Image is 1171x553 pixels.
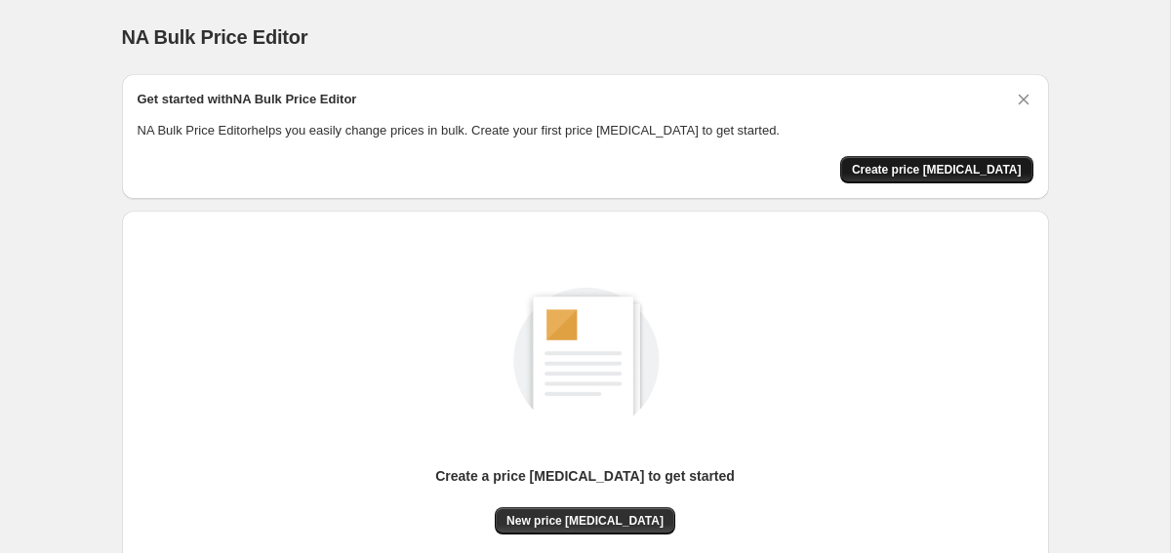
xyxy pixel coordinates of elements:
[435,466,735,486] p: Create a price [MEDICAL_DATA] to get started
[138,121,1033,140] p: NA Bulk Price Editor helps you easily change prices in bulk. Create your first price [MEDICAL_DAT...
[840,156,1033,183] button: Create price change job
[138,90,357,109] h2: Get started with NA Bulk Price Editor
[1014,90,1033,109] button: Dismiss card
[495,507,675,534] button: New price [MEDICAL_DATA]
[852,162,1022,178] span: Create price [MEDICAL_DATA]
[122,26,308,48] span: NA Bulk Price Editor
[506,513,664,529] span: New price [MEDICAL_DATA]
